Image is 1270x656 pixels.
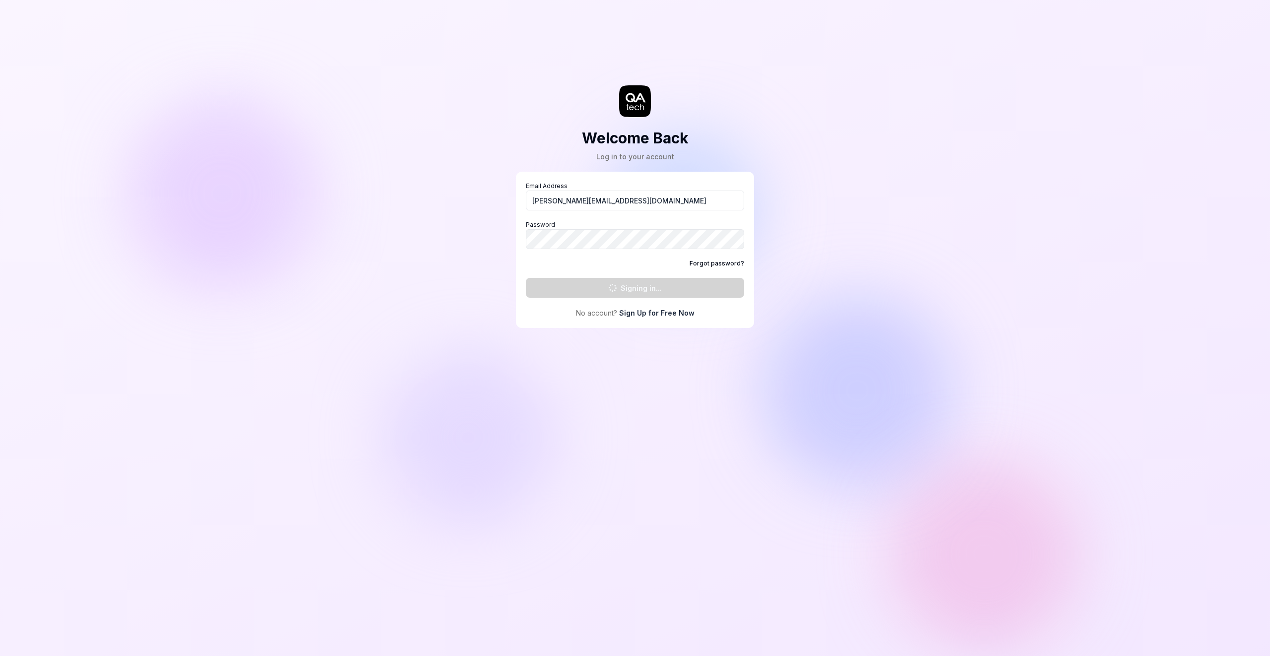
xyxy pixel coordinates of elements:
[619,308,695,318] a: Sign Up for Free Now
[526,191,744,210] input: Email Address
[690,259,744,268] a: Forgot password?
[582,127,689,149] h2: Welcome Back
[582,151,689,162] div: Log in to your account
[526,278,744,298] button: Signing in...
[526,182,744,210] label: Email Address
[526,229,744,249] input: Password
[576,308,617,318] span: No account?
[526,220,744,249] label: Password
